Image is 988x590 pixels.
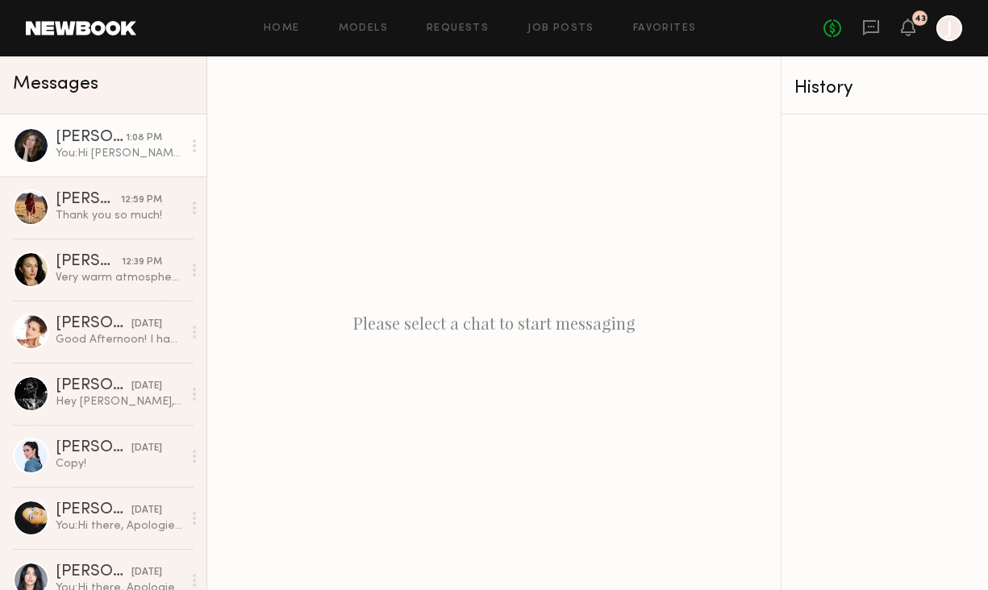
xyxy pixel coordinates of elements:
[56,394,182,409] div: Hey [PERSON_NAME], wanted to let you know that I booked a different job on the 17th. I’m availabl...
[131,441,162,456] div: [DATE]
[264,23,300,34] a: Home
[13,75,98,93] span: Messages
[56,192,121,208] div: [PERSON_NAME]
[131,317,162,332] div: [DATE]
[56,208,182,223] div: Thank you so much!
[56,130,126,146] div: [PERSON_NAME]
[915,15,926,23] div: 43
[126,131,162,146] div: 1:08 PM
[527,23,594,34] a: Job Posts
[794,79,975,98] div: History
[207,56,781,590] div: Please select a chat to start messaging
[339,23,388,34] a: Models
[56,146,182,161] div: You: Hi [PERSON_NAME], it was an error on my end and I already connected with Newbook but it's al...
[56,502,131,518] div: [PERSON_NAME]
[56,564,131,580] div: [PERSON_NAME]
[633,23,697,34] a: Favorites
[56,270,182,285] div: Very warm atmosphere and team. I thank [PERSON_NAME] for inviting me. It was a pleasure to work w...
[131,565,162,580] div: [DATE]
[131,503,162,518] div: [DATE]
[56,378,131,394] div: [PERSON_NAME]
[56,440,131,456] div: [PERSON_NAME]
[56,456,182,472] div: Copy!
[936,15,962,41] a: J
[131,379,162,394] div: [DATE]
[56,254,122,270] div: [PERSON_NAME]
[56,518,182,534] div: You: Hi there, Apologies for the delay—it’s been a hectic few days. I wanted to let you know that...
[122,255,162,270] div: 12:39 PM
[56,332,182,347] div: Good Afternoon! I had my iPhone compromised last month and now seeing this message. If there is s...
[56,316,131,332] div: [PERSON_NAME]
[427,23,489,34] a: Requests
[121,193,162,208] div: 12:59 PM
